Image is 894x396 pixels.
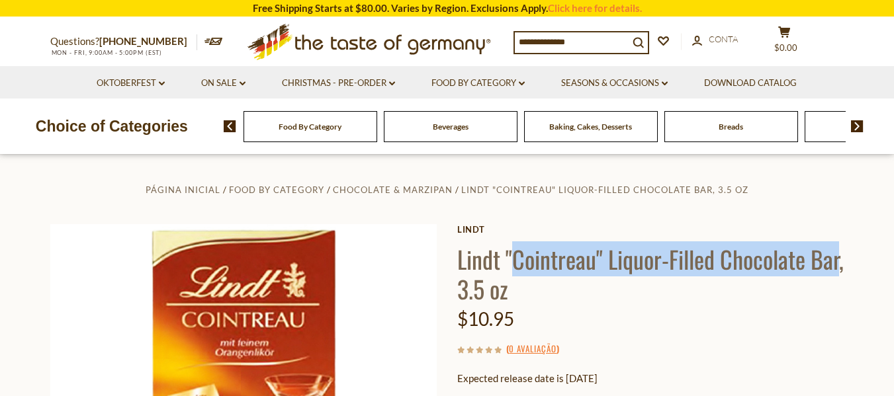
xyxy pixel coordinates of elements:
[50,33,197,50] p: Questions?
[719,122,743,132] a: Breads
[433,122,469,132] a: Beverages
[229,184,324,195] a: Food By Category
[548,2,642,14] a: Click here for details.
[765,26,805,59] button: $0.00
[282,76,395,91] a: Christmas - PRE-ORDER
[333,184,453,195] a: Chocolate & Marzipan
[692,32,738,47] a: Conta
[279,122,341,132] a: Food By Category
[224,120,236,132] img: previous arrow
[99,35,187,47] a: [PHONE_NUMBER]
[709,34,738,44] span: Conta
[509,342,557,356] a: 0 avaliação
[97,76,165,91] a: Oktoberfest
[774,42,797,53] span: $0.00
[506,342,559,355] span: ( )
[457,370,844,387] p: Expected release date is [DATE]
[457,244,844,303] h1: Lindt "Cointreau" Liquor-Filled Chocolate Bar, 3.5 oz
[50,49,163,56] span: MON - FRI, 9:00AM - 5:00PM (EST)
[704,76,797,91] a: Download Catalog
[201,76,246,91] a: On Sale
[457,224,844,235] a: Lindt
[851,120,864,132] img: next arrow
[457,307,514,330] span: $10.95
[549,122,632,132] a: Baking, Cakes, Desserts
[561,76,668,91] a: Seasons & Occasions
[461,184,748,195] a: Lindt "Cointreau" Liquor-Filled Chocolate Bar, 3.5 oz
[431,76,525,91] a: Food By Category
[146,184,220,195] a: Página inicial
